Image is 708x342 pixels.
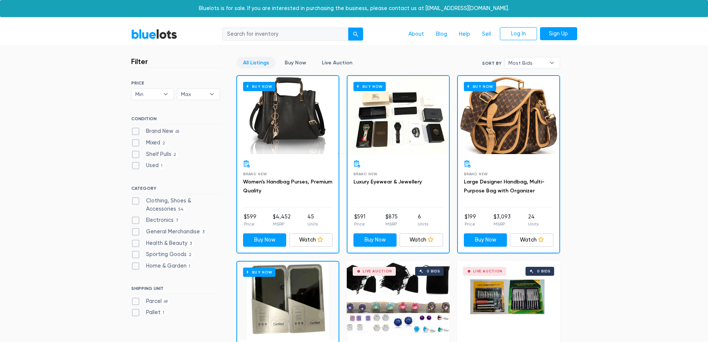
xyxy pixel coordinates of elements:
[131,139,168,147] label: Mixed
[131,162,165,170] label: Used
[418,221,428,227] p: Units
[528,213,539,228] li: 24
[464,172,488,176] span: Brand New
[159,163,165,169] span: 1
[347,261,450,339] a: Live Auction 0 bids
[243,179,332,194] a: Women's Handbag Purses, Premium Quality
[307,221,318,227] p: Units
[171,152,179,158] span: 2
[403,27,430,41] a: About
[363,269,392,273] div: Live Auction
[162,299,170,305] span: 69
[174,218,181,224] span: 7
[473,269,502,273] div: Live Auction
[482,60,501,67] label: Sort By
[464,82,496,91] h6: Buy Now
[243,172,267,176] span: Brand New
[385,221,398,227] p: MSRP
[540,27,577,41] a: Sign Up
[131,239,194,247] label: Health & Beauty
[458,76,559,154] a: Buy Now
[204,89,220,100] b: ▾
[131,186,220,194] h6: CATEGORY
[237,262,339,340] a: Buy Now
[353,172,378,176] span: Brand New
[453,27,476,41] a: Help
[464,179,544,194] a: Large Designer Handbag, Multi-Purpose Bag with Organizer
[500,27,537,41] a: Log In
[400,233,443,247] a: Watch
[494,221,511,227] p: MSRP
[508,57,546,68] span: Most Bids
[544,57,560,68] b: ▾
[465,213,476,228] li: $199
[181,89,206,100] span: Max
[131,286,220,294] h6: SHIPPING UNIT
[131,116,220,124] h6: CONDITION
[316,57,359,68] a: Live Auction
[354,213,365,228] li: $591
[131,228,207,236] label: General Merchandise
[131,297,170,306] label: Parcel
[135,89,160,100] span: Min
[131,309,167,317] label: Pallet
[131,262,193,270] label: Home & Garden
[243,268,275,277] h6: Buy Now
[353,179,422,185] a: Luxury Eyewear & Jewellery
[430,27,453,41] a: Blog
[273,221,291,227] p: MSRP
[131,150,179,159] label: Shelf Pulls
[307,213,318,228] li: 45
[187,241,194,247] span: 3
[176,207,186,212] span: 54
[131,250,194,259] label: Sporting Goods
[347,76,449,154] a: Buy Now
[131,57,148,66] h3: Filter
[131,80,220,86] h6: PRICE
[160,140,168,146] span: 2
[465,221,476,227] p: Price
[385,213,398,228] li: $875
[353,82,386,91] h6: Buy Now
[237,57,275,68] a: All Listings
[494,213,511,228] li: $3,093
[273,213,291,228] li: $4,452
[353,233,397,247] a: Buy Now
[187,263,193,269] span: 1
[476,27,497,41] a: Sell
[131,29,177,39] a: BlueLots
[243,82,275,91] h6: Buy Now
[243,233,287,247] a: Buy Now
[427,269,440,273] div: 0 bids
[244,213,256,228] li: $599
[237,76,339,154] a: Buy Now
[187,252,194,258] span: 2
[131,197,220,213] label: Clothing, Shoes & Accessories
[289,233,333,247] a: Watch
[464,233,507,247] a: Buy Now
[161,310,167,316] span: 1
[418,213,428,228] li: 6
[173,129,182,135] span: 65
[354,221,365,227] p: Price
[537,269,550,273] div: 0 bids
[131,216,181,224] label: Electronics
[200,229,207,235] span: 3
[131,127,182,135] label: Brand New
[278,57,313,68] a: Buy Now
[457,261,560,339] a: Live Auction 0 bids
[510,233,553,247] a: Watch
[528,221,539,227] p: Units
[244,221,256,227] p: Price
[222,28,349,41] input: Search for inventory
[158,89,174,100] b: ▾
